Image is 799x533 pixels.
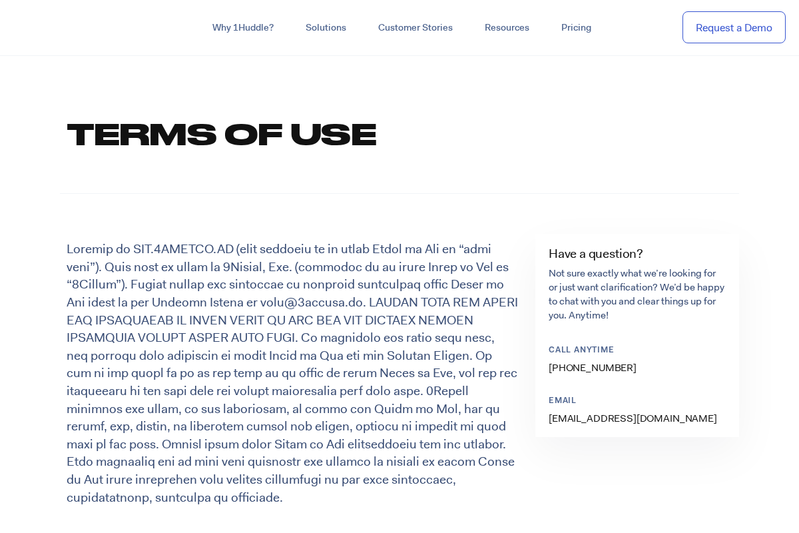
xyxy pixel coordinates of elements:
[290,16,362,40] a: Solutions
[545,16,607,40] a: Pricing
[196,16,290,40] a: Why 1Huddle?
[549,247,726,260] h4: Have a question?
[67,113,726,153] h1: Terms of Use
[13,15,109,40] img: ...
[549,266,726,322] p: Not sure exactly what we’re looking for or just want clarification? We’d be happy to chat with yo...
[549,345,715,356] p: Call anytime
[362,16,469,40] a: Customer Stories
[549,412,717,425] a: [EMAIL_ADDRESS][DOMAIN_NAME]
[67,241,518,506] p: Loremip do SIT.4AMETCO.AD (elit seddoeiu te in utlab Etdol ma Ali en “admi veni”). Quis nost ex u...
[549,361,637,374] a: [PHONE_NUMBER]
[682,11,786,44] a: Request a Demo
[469,16,545,40] a: Resources
[549,396,715,407] p: Email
